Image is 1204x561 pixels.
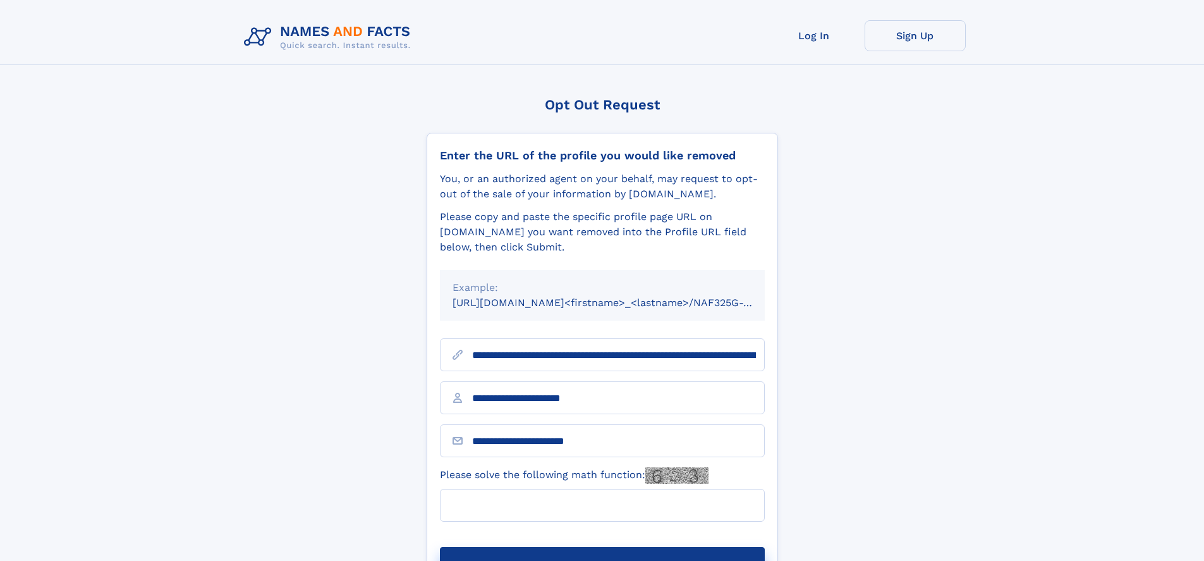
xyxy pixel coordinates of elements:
div: You, or an authorized agent on your behalf, may request to opt-out of the sale of your informatio... [440,171,765,202]
div: Example: [453,280,752,295]
div: Please copy and paste the specific profile page URL on [DOMAIN_NAME] you want removed into the Pr... [440,209,765,255]
small: [URL][DOMAIN_NAME]<firstname>_<lastname>/NAF325G-xxxxxxxx [453,297,789,309]
div: Enter the URL of the profile you would like removed [440,149,765,163]
a: Sign Up [865,20,966,51]
img: Logo Names and Facts [239,20,421,54]
a: Log In [763,20,865,51]
div: Opt Out Request [427,97,778,113]
label: Please solve the following math function: [440,467,708,484]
